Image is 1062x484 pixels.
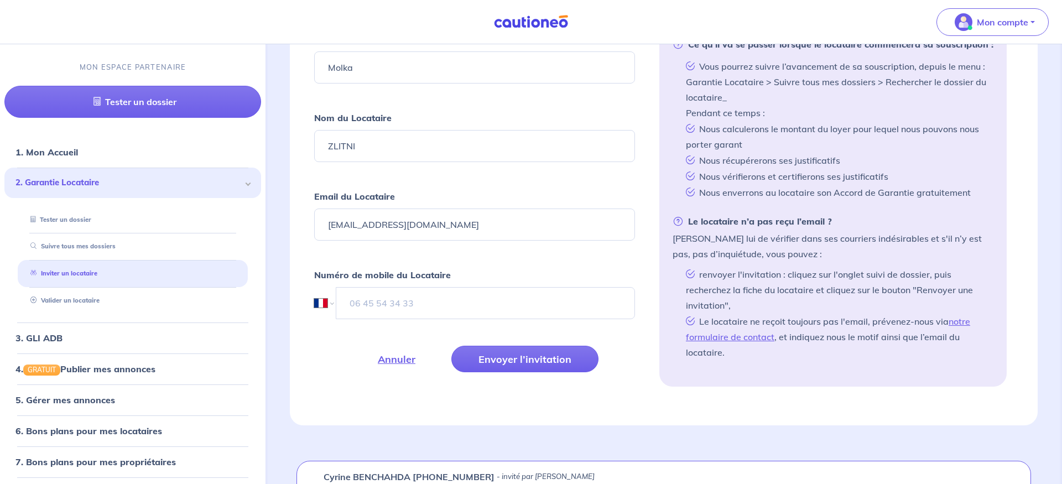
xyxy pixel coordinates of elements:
[314,112,392,123] strong: Nom du Locataire
[15,456,176,467] a: 7. Bons plans pour mes propriétaires
[4,86,261,118] a: Tester un dossier
[18,264,248,283] div: Inviter un locataire
[4,141,261,163] div: 1. Mon Accueil
[15,332,63,343] a: 3. GLI ADB
[681,58,993,121] li: Vous pourrez suivre l’avancement de sa souscription, depuis le menu : Garantie Locataire > Suivre...
[681,184,993,200] li: Nous enverrons au locataire son Accord de Garantie gratuitement
[681,152,993,168] li: Nous récupérerons ses justificatifs
[4,420,261,442] div: 6. Bons plans pour mes locataires
[673,37,993,52] strong: Ce qu’il va se passer lorsque le locataire commencera sa souscription :
[490,15,572,29] img: Cautioneo
[314,269,451,280] strong: Numéro de mobile du Locataire
[314,191,395,202] strong: Email du Locataire
[324,470,494,483] p: Cyrine BENCHAHDA [PHONE_NUMBER]
[18,210,248,228] div: Tester un dossier
[4,451,261,473] div: 7. Bons plans pour mes propriétaires
[936,8,1049,36] button: illu_account_valid_menu.svgMon compte
[681,121,993,152] li: Nous calculerons le montant du loyer pour lequel nous pouvons nous porter garant
[681,266,993,313] li: renvoyer l'invitation : cliquez sur l'onglet suivi de dossier, puis recherchez la fiche du locata...
[351,346,442,372] button: Annuler
[4,326,261,348] div: 3. GLI ADB
[15,394,115,405] a: 5. Gérer mes annonces
[451,346,598,372] button: Envoyer l’invitation
[681,313,993,360] li: Le locataire ne reçoit toujours pas l'email, prévenez-nous via , et indiquez nous le motif ainsi ...
[673,214,993,360] li: [PERSON_NAME] lui de vérifier dans ses courriers indésirables et s'il n’y est pas, pas d’inquiétu...
[955,13,972,31] img: illu_account_valid_menu.svg
[977,15,1028,29] p: Mon compte
[26,215,91,223] a: Tester un dossier
[673,214,832,229] strong: Le locataire n’a pas reçu l’email ?
[4,389,261,411] div: 5. Gérer mes annonces
[4,357,261,379] div: 4.GRATUITPublier mes annonces
[80,62,186,72] p: MON ESPACE PARTENAIRE
[681,168,993,184] li: Nous vérifierons et certifierons ses justificatifs
[336,287,635,319] input: 06 45 54 34 33
[314,209,635,241] input: Ex : john.doe@gmail.com
[314,34,405,45] strong: Prénom du Locataire
[497,471,595,482] p: - invité par [PERSON_NAME]
[314,130,635,162] input: Ex : Durand
[15,176,242,189] span: 2. Garantie Locataire
[15,425,162,436] a: 6. Bons plans pour mes locataires
[4,168,261,198] div: 2. Garantie Locataire
[26,269,97,277] a: Inviter un locataire
[314,51,635,84] input: Ex : John
[18,237,248,256] div: Suivre tous mes dossiers
[15,363,155,374] a: 4.GRATUITPublier mes annonces
[26,242,116,250] a: Suivre tous mes dossiers
[18,292,248,310] div: Valider un locataire
[26,296,100,304] a: Valider un locataire
[15,147,78,158] a: 1. Mon Accueil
